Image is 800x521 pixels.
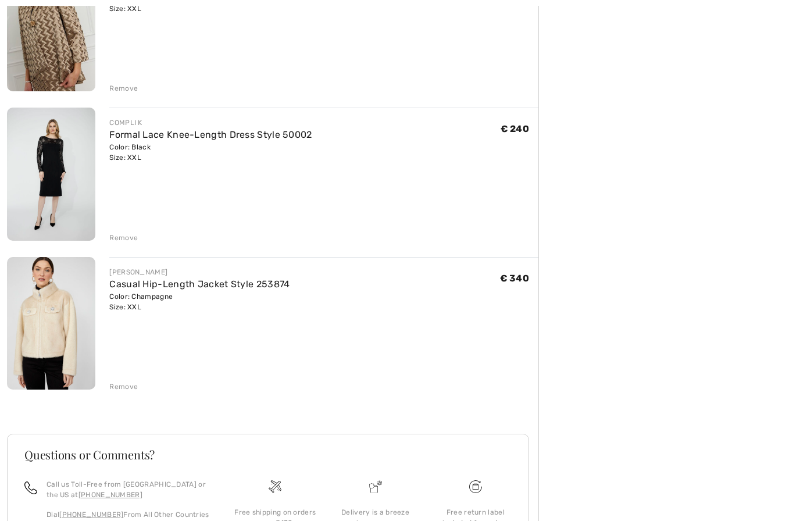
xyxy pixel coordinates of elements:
[109,83,138,94] div: Remove
[109,267,290,277] div: [PERSON_NAME]
[47,509,211,520] p: Dial From All Other Countries
[7,257,95,390] img: Casual Hip-Length Jacket Style 253874
[109,381,138,392] div: Remove
[24,449,512,461] h3: Questions or Comments?
[7,108,95,240] img: Formal Lace Knee-Length Dress Style 50002
[109,129,312,140] a: Formal Lace Knee-Length Dress Style 50002
[109,279,290,290] a: Casual Hip-Length Jacket Style 253874
[469,480,482,493] img: Free shipping on orders over &#8364;130
[501,123,530,134] span: € 240
[109,233,138,243] div: Remove
[78,491,142,499] a: [PHONE_NUMBER]
[369,480,382,493] img: Delivery is a breeze since we pay the duties!
[109,291,290,312] div: Color: Champagne Size: XXL
[59,511,123,519] a: [PHONE_NUMBER]
[269,480,281,493] img: Free shipping on orders over &#8364;130
[109,117,312,128] div: COMPLI K
[47,479,211,500] p: Call us Toll-Free from [GEOGRAPHIC_DATA] or the US at
[24,481,37,494] img: call
[500,273,530,284] span: € 340
[109,142,312,163] div: Color: Black Size: XXL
